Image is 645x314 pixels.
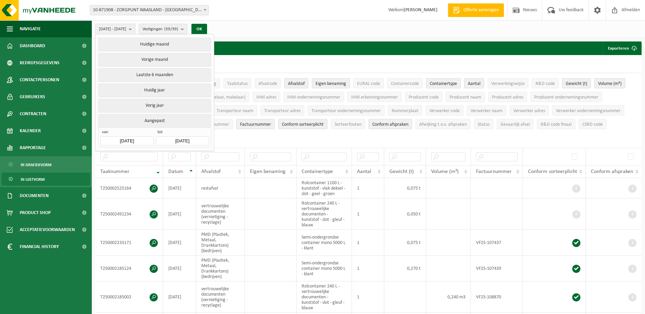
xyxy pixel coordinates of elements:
td: VF25-108870 [471,281,523,313]
span: IHM erkenningsnummer [351,95,398,100]
button: Huidige maand [98,38,211,51]
td: 1 [352,256,384,281]
button: ContainercodeContainercode: Activate to sort [387,78,423,88]
td: vertrouwelijke documenten (vernietiging - recyclage) [196,281,245,313]
td: T250002185002 [95,281,163,313]
span: EURAL code [357,81,380,86]
span: In lijstvorm [21,173,45,186]
td: 0,050 t [384,198,426,230]
span: Aantal [468,81,480,86]
button: ContainertypeContainertype: Activate to sort [426,78,461,88]
span: Producent naam [449,95,481,100]
td: Rolcontainer 1100 L - kunststof - vlak deksel - slot - geel - groen [296,178,352,198]
button: Producent ondernemingsnummerProducent ondernemingsnummer: Activate to sort [530,92,602,102]
span: Dashboard [20,37,45,54]
button: R&D codeR&amp;D code: Activate to sort [532,78,559,88]
span: Containertype [302,169,333,174]
span: Transporteur ondernemingsnummer [311,108,381,114]
td: Semi-ondergrondse container mono 5000 L - klant [296,230,352,256]
span: Nummerplaat [392,108,419,114]
td: [DATE] [163,178,196,198]
span: Verwerkingswijze [491,81,525,86]
button: FactuurnummerFactuurnummer: Activate to sort [236,119,275,129]
td: T250002525164 [95,178,163,198]
button: EURAL codeEURAL code: Activate to sort [353,78,384,88]
button: Verwerker adresVerwerker adres: Activate to sort [510,105,549,116]
span: [DATE] - [DATE] [99,24,126,34]
td: PMD (Plastiek, Metaal, Drankkartons) (bedrijven) [196,230,245,256]
td: 0,240 m3 [426,281,471,313]
td: [DATE] [163,230,196,256]
button: Gewicht (t)Gewicht (t): Activate to sort [562,78,591,88]
button: Aangepast [98,114,211,127]
button: IHM ondernemingsnummerIHM ondernemingsnummer: Activate to sort [284,92,344,102]
span: Verwerker ondernemingsnummer [556,108,621,114]
span: Afwijking t.o.v. afspraken [419,122,467,127]
button: Transporteur adresTransporteur adres: Activate to sort [260,105,304,116]
button: IHM adresIHM adres: Activate to sort [253,92,280,102]
span: Product Shop [20,204,51,221]
button: Conform afspraken : Activate to sort [369,119,412,129]
button: Producent codeProducent code: Activate to sort [405,92,442,102]
td: 0,075 t [384,178,426,198]
span: R&D code finaal [541,122,572,127]
button: IHM erkenningsnummerIHM erkenningsnummer: Activate to sort [347,92,402,102]
span: Acceptatievoorwaarden [20,221,75,238]
button: Laatste 6 maanden [98,68,211,82]
span: Kalender [20,122,41,139]
td: T250002185124 [95,256,163,281]
button: Vestigingen(39/39) [139,24,187,34]
span: Verwerker naam [471,108,503,114]
td: Rolcontainer 240 L - vertrouwelijke documenten - kunststof - slot - gleuf - blauw [296,198,352,230]
span: Gewicht (t) [566,81,587,86]
span: Contracten [20,105,46,122]
count: (39/39) [164,27,178,31]
td: 1 [352,281,384,313]
span: Financial History [20,238,59,255]
td: PMD (Plastiek, Metaal, Drankkartons) (bedrijven) [196,256,245,281]
span: Eigen benaming [250,169,286,174]
span: Afvalcode [258,81,277,86]
span: Producent code [409,95,439,100]
span: Containercode [391,81,419,86]
span: Factuurnummer [476,169,512,174]
span: Conform sorteerplicht [282,122,324,127]
button: StatusStatus: Activate to sort [474,119,493,129]
button: CSRD codeCSRD code: Activate to sort [579,119,607,129]
button: AfvalcodeAfvalcode: Activate to sort [255,78,281,88]
span: IHM ondernemingsnummer [287,95,340,100]
span: Bedrijfsgegevens [20,54,60,71]
button: Conform sorteerplicht : Activate to sort [278,119,327,129]
button: VerwerkingswijzeVerwerkingswijze: Activate to sort [488,78,528,88]
a: In grafiekvorm [2,158,90,171]
span: Gewicht (t) [389,169,414,174]
td: T250002233171 [95,230,163,256]
span: Afvalstof [201,169,221,174]
strong: [PERSON_NAME] [404,7,438,13]
td: restafval [196,178,245,198]
span: Vestigingen [142,24,178,34]
td: [DATE] [163,198,196,230]
span: Conform sorteerplicht [528,169,577,174]
button: Producent adresProducent adres: Activate to sort [488,92,527,102]
span: CSRD code [582,122,603,127]
a: In lijstvorm [2,173,90,186]
button: R&D code finaalR&amp;D code finaal: Activate to sort [537,119,575,129]
span: Transporteur adres [264,108,301,114]
td: VF25-107437 [471,230,523,256]
span: Datum [168,169,183,174]
span: Producent adres [492,95,523,100]
span: Containertype [430,81,457,86]
button: TaakstatusTaakstatus: Activate to sort [223,78,251,88]
button: Volume (m³)Volume (m³): Activate to sort [594,78,625,88]
span: Conform afspraken [372,122,408,127]
button: Verwerker naamVerwerker naam: Activate to sort [467,105,506,116]
a: Offerte aanvragen [448,3,504,17]
span: Afvalstof [288,81,305,86]
button: Vorige maand [98,53,211,67]
button: NummerplaatNummerplaat: Activate to sort [388,105,422,116]
button: Vorig jaar [98,99,211,112]
span: Offerte aanvragen [462,7,500,14]
td: VF25-107439 [471,256,523,281]
span: Contactpersonen [20,71,59,88]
